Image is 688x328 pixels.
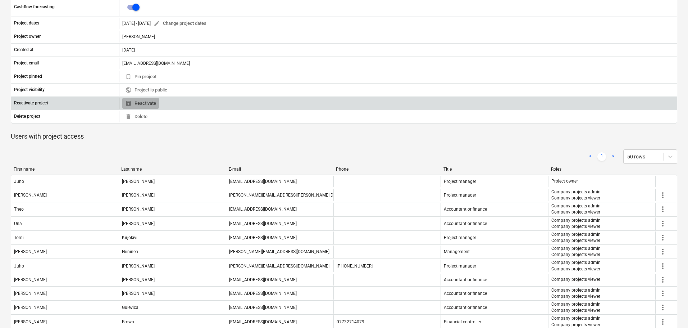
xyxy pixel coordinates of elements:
p: Users with project access [11,132,677,141]
p: Reactivate project [14,100,48,106]
button: Reactivate [122,98,159,109]
div: Una [14,221,22,226]
div: Phone [336,167,438,172]
div: [PERSON_NAME] [122,221,155,226]
div: [EMAIL_ADDRESS][DOMAIN_NAME] [229,221,297,226]
div: [PERSON_NAME] [14,249,47,254]
p: Company projects admin [551,260,601,266]
p: Company projects admin [551,217,601,224]
div: [EMAIL_ADDRESS][DOMAIN_NAME] [229,235,297,240]
span: Change project dates [154,19,206,28]
div: [DATE] [119,44,677,56]
p: Cashflow forecasting [14,4,55,10]
p: Delete project [14,113,40,120]
div: Gulevica [122,305,138,310]
p: Project visibility [14,87,45,93]
span: edit [154,20,160,27]
div: Tomi [14,235,24,240]
span: more_vert [659,205,667,214]
span: Delete [125,113,147,121]
p: Company projects viewer [551,293,601,300]
div: [PERSON_NAME] [122,179,155,184]
p: Company projects viewer [551,277,600,283]
p: Created at [14,47,33,53]
div: [PERSON_NAME] [119,31,677,42]
a: Page 1 is your current page [597,152,606,161]
p: Company projects viewer [551,195,601,201]
div: [PERSON_NAME] [122,291,155,296]
span: delete [125,113,132,120]
span: more_vert [659,219,667,228]
p: Project owner [14,33,41,40]
div: [PERSON_NAME] [14,291,47,296]
p: Project pinned [14,73,42,80]
span: Accountant or finance [444,277,487,282]
button: Project is public [122,85,170,96]
div: [EMAIL_ADDRESS][DOMAIN_NAME] [229,319,297,324]
span: Management [444,249,470,254]
span: Accountant or finance [444,207,487,212]
span: unarchive [125,100,132,107]
div: [EMAIL_ADDRESS][DOMAIN_NAME] [229,305,297,310]
span: Pin project [125,73,156,81]
div: [PERSON_NAME] [122,193,155,198]
p: Project owner [551,178,578,184]
span: public [125,87,132,93]
div: [PERSON_NAME] [14,305,47,310]
span: Financial controller [444,319,481,324]
p: Company projects admin [551,203,601,209]
a: Previous page [586,152,594,161]
div: [EMAIL_ADDRESS][DOMAIN_NAME] [229,291,297,296]
div: [PERSON_NAME] [122,264,155,269]
span: Reactivate [125,99,156,108]
div: [EMAIL_ADDRESS][DOMAIN_NAME] [229,277,297,282]
span: Project is public [125,86,167,94]
div: Brown [122,319,134,324]
div: [PERSON_NAME][EMAIL_ADDRESS][DOMAIN_NAME] [229,264,329,269]
p: Company projects viewer [551,322,601,328]
span: Project manager [444,179,476,184]
p: Company projects admin [551,232,601,238]
p: Company projects viewer [551,224,601,230]
p: Project dates [14,20,39,26]
div: [PERSON_NAME] [14,277,47,282]
div: E-mail [229,167,331,172]
button: Change project dates [151,18,209,29]
div: [PERSON_NAME] [14,193,47,198]
div: [PHONE_NUMBER] [337,264,373,269]
button: Delete [122,111,150,122]
div: [PERSON_NAME] [122,277,155,282]
div: [EMAIL_ADDRESS][DOMAIN_NAME] [119,58,677,69]
p: Company projects viewer [551,238,601,244]
div: [PERSON_NAME][EMAIL_ADDRESS][PERSON_NAME][DOMAIN_NAME] [229,193,362,198]
p: Company projects admin [551,301,601,307]
span: bookmark_border [125,73,132,80]
div: Last name [121,167,223,172]
span: more_vert [659,233,667,242]
div: Title [443,167,545,172]
span: more_vert [659,289,667,298]
span: Accountant or finance [444,291,487,296]
div: Juho [14,264,24,269]
div: [PERSON_NAME][EMAIL_ADDRESS][DOMAIN_NAME] [229,249,329,254]
button: Pin project [122,71,159,82]
span: more_vert [659,247,667,256]
p: Project email [14,60,39,66]
div: [EMAIL_ADDRESS][DOMAIN_NAME] [229,179,297,184]
p: Company projects viewer [551,252,601,258]
a: Next page [609,152,618,161]
p: Company projects viewer [551,209,601,215]
span: Accountant or finance [444,221,487,226]
p: Company projects admin [551,246,601,252]
p: Company projects viewer [551,307,601,314]
div: Kirjokivi [122,235,137,240]
p: Company projects admin [551,189,601,195]
span: more_vert [659,191,667,199]
div: Theo [14,207,24,212]
span: Project manager [444,193,476,198]
p: Company projects admin [551,315,601,322]
span: more_vert [659,262,667,270]
p: Company projects admin [551,287,601,293]
iframe: Chat Widget [652,293,688,328]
